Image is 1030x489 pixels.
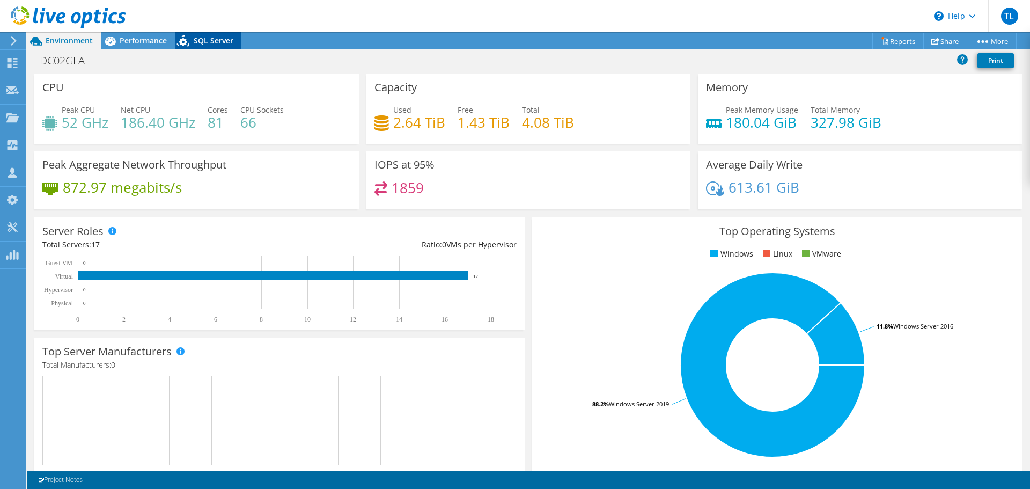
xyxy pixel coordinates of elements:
[121,105,150,115] span: Net CPU
[46,35,93,46] span: Environment
[592,400,609,408] tspan: 88.2%
[208,116,228,128] h4: 81
[46,259,72,267] text: Guest VM
[893,322,953,330] tspan: Windows Server 2016
[122,316,126,323] text: 2
[726,116,798,128] h4: 180.04 GiB
[977,53,1014,68] a: Print
[488,316,494,323] text: 18
[260,316,263,323] text: 8
[208,105,228,115] span: Cores
[62,116,108,128] h4: 52 GHz
[42,239,279,251] div: Total Servers:
[609,400,669,408] tspan: Windows Server 2019
[240,105,284,115] span: CPU Sockets
[540,225,1014,237] h3: Top Operating Systems
[799,248,841,260] li: VMware
[392,182,424,194] h4: 1859
[458,116,510,128] h4: 1.43 TiB
[442,239,446,250] span: 0
[279,239,517,251] div: Ratio: VMs per Hypervisor
[304,316,311,323] text: 10
[967,33,1017,49] a: More
[729,181,799,193] h4: 613.61 GiB
[934,11,944,21] svg: \n
[726,105,798,115] span: Peak Memory Usage
[522,105,540,115] span: Total
[111,360,115,370] span: 0
[877,322,893,330] tspan: 11.8%
[83,260,86,266] text: 0
[35,55,101,67] h1: DC02GLA
[42,159,226,171] h3: Peak Aggregate Network Throughput
[760,248,792,260] li: Linux
[350,316,356,323] text: 12
[393,105,411,115] span: Used
[811,116,881,128] h4: 327.98 GiB
[55,273,73,280] text: Virtual
[83,301,86,306] text: 0
[706,159,803,171] h3: Average Daily Write
[42,346,172,357] h3: Top Server Manufacturers
[121,116,195,128] h4: 186.40 GHz
[42,359,517,371] h4: Total Manufacturers:
[194,35,233,46] span: SQL Server
[393,116,445,128] h4: 2.64 TiB
[811,105,860,115] span: Total Memory
[83,287,86,293] text: 0
[168,316,171,323] text: 4
[44,286,73,294] text: Hypervisor
[63,181,182,193] h4: 872.97 megabits/s
[42,225,104,237] h3: Server Roles
[29,473,90,487] a: Project Notes
[214,316,217,323] text: 6
[374,82,417,93] h3: Capacity
[91,239,100,250] span: 17
[473,274,479,279] text: 17
[708,248,753,260] li: Windows
[76,316,79,323] text: 0
[458,105,473,115] span: Free
[374,159,435,171] h3: IOPS at 95%
[522,116,574,128] h4: 4.08 TiB
[240,116,284,128] h4: 66
[42,82,64,93] h3: CPU
[1001,8,1018,25] span: TL
[706,82,748,93] h3: Memory
[923,33,967,49] a: Share
[120,35,167,46] span: Performance
[62,105,95,115] span: Peak CPU
[442,316,448,323] text: 16
[51,300,73,307] text: Physical
[396,316,402,323] text: 14
[872,33,924,49] a: Reports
